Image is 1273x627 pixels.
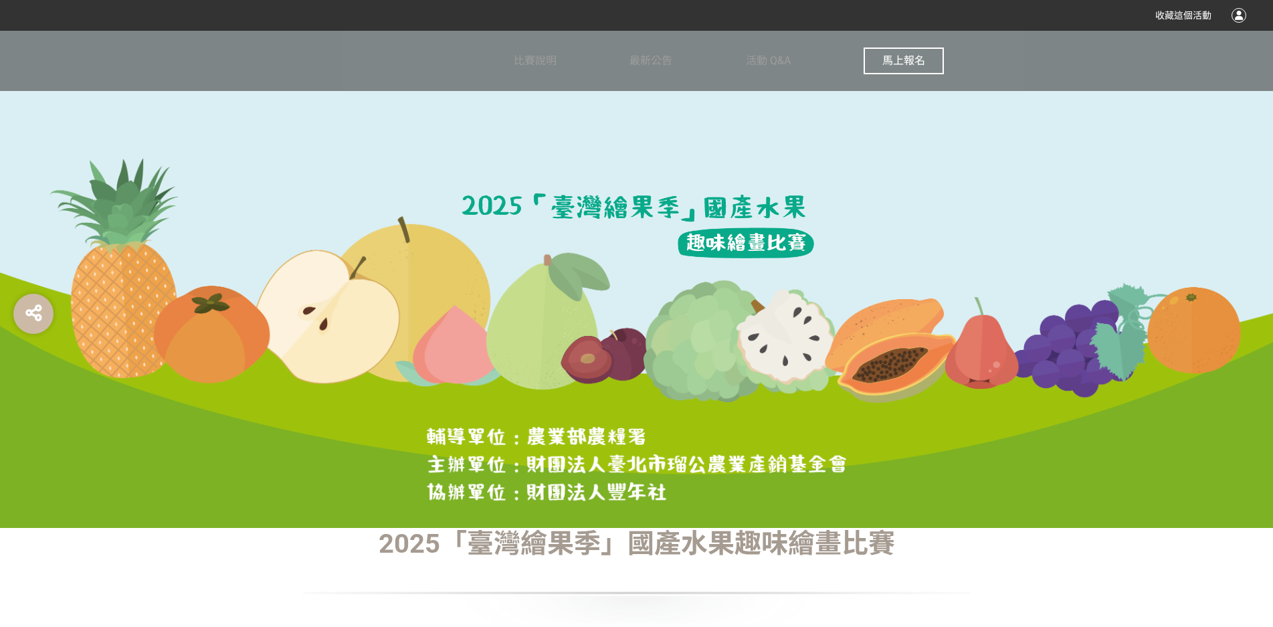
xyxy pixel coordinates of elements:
a: 最新公告 [629,31,672,91]
span: 馬上報名 [882,54,925,67]
img: 2025「臺灣繪果季」國產水果趣味繪畫比賽 [436,179,838,380]
a: 比賽說明 [514,31,557,91]
span: 比賽說明 [514,54,557,67]
button: 馬上報名 [864,48,944,74]
span: 最新公告 [629,54,672,67]
span: 收藏這個活動 [1155,10,1211,21]
h1: 2025「臺灣繪果季」國產水果趣味繪畫比賽 [302,528,971,560]
span: 活動 Q&A [746,54,791,67]
a: 活動 Q&A [746,31,791,91]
